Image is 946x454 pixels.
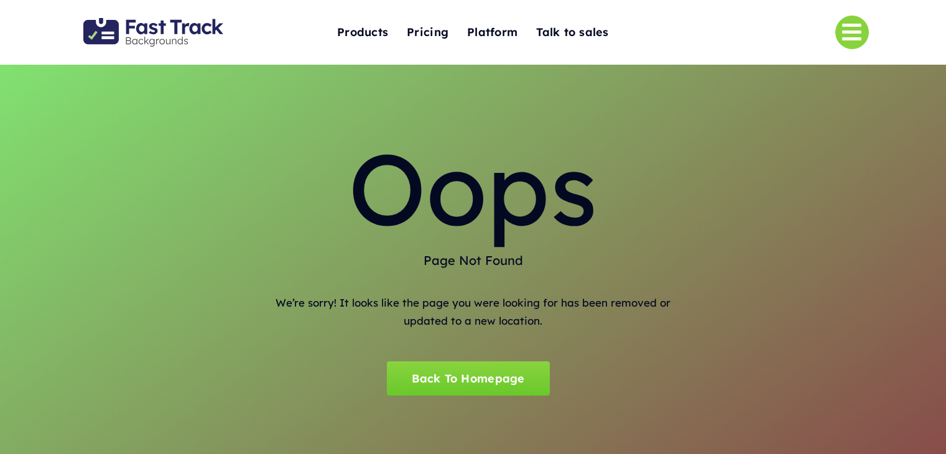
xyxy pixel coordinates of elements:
p: We’re sorry! It looks like the page you were looking for has been removed or updated to a new loc... [259,294,688,330]
a: Back To Homepage [387,361,549,396]
span: Pricing [407,23,448,42]
a: Link to # [835,16,869,49]
span: Products [337,23,388,42]
span: Talk to sales [536,23,609,42]
h4: Page Not Found [259,252,688,269]
a: Talk to sales [536,19,609,46]
a: Platform [467,19,517,46]
a: Fast Track Backgrounds Logo [83,17,223,30]
img: Fast Track Backgrounds Logo [83,18,223,47]
span: Back To Homepage [412,372,524,385]
a: Pricing [407,19,448,46]
span: Platform [467,23,517,42]
nav: One Page [275,1,671,63]
h1: Oops [259,133,688,243]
